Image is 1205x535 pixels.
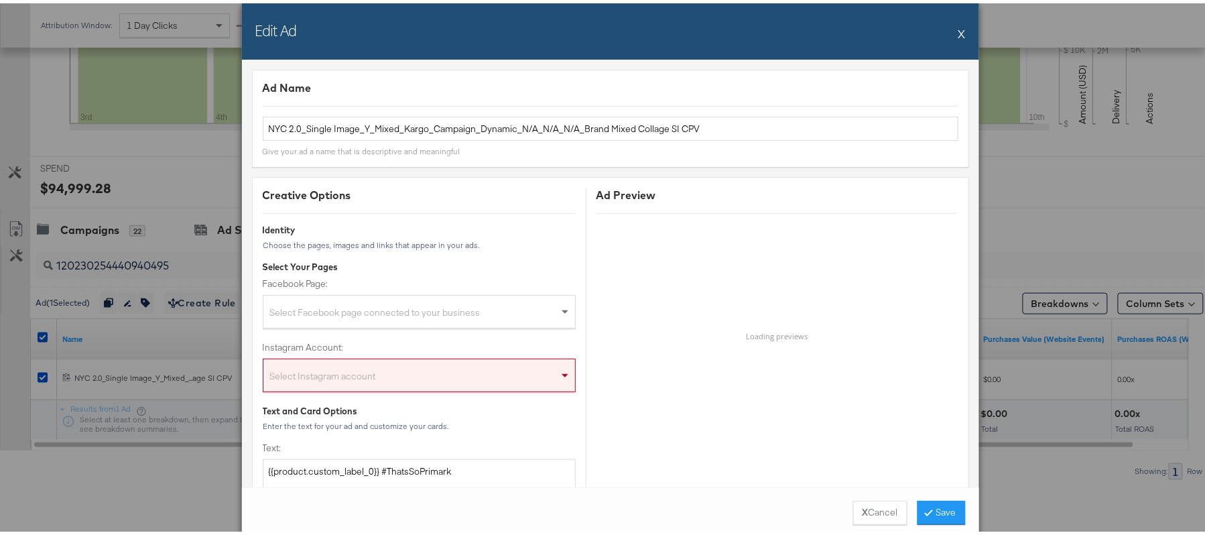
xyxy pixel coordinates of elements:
div: Give your ad a name that is descriptive and meaningful [263,143,460,154]
div: Ad Name [263,77,958,93]
label: Instagram Account: [263,338,576,351]
div: Select Your Pages [263,257,576,270]
div: Identity [263,221,576,233]
input: Name your ad ... [263,113,958,138]
div: Select Facebook page connected to your business [263,298,575,324]
button: Save [917,497,966,522]
strong: X [863,503,869,516]
button: X [958,17,966,44]
div: Choose the pages, images and links that appear in your ads. [263,237,576,247]
div: Enter the text for your ad and customize your cards. [263,418,576,428]
label: Facebook Page: [263,274,576,287]
textarea: {{product.custom_label_0}} #ThatsSoPrimark [263,456,576,518]
label: Text: [263,438,576,451]
h2: Edit Ad [255,17,297,37]
h6: Loading previews [586,328,968,338]
div: Creative Options [263,184,576,200]
div: Select Instagram account [263,361,575,388]
div: Text and Card Options [263,402,576,414]
button: XCancel [853,497,907,522]
div: Ad Preview [596,184,958,200]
